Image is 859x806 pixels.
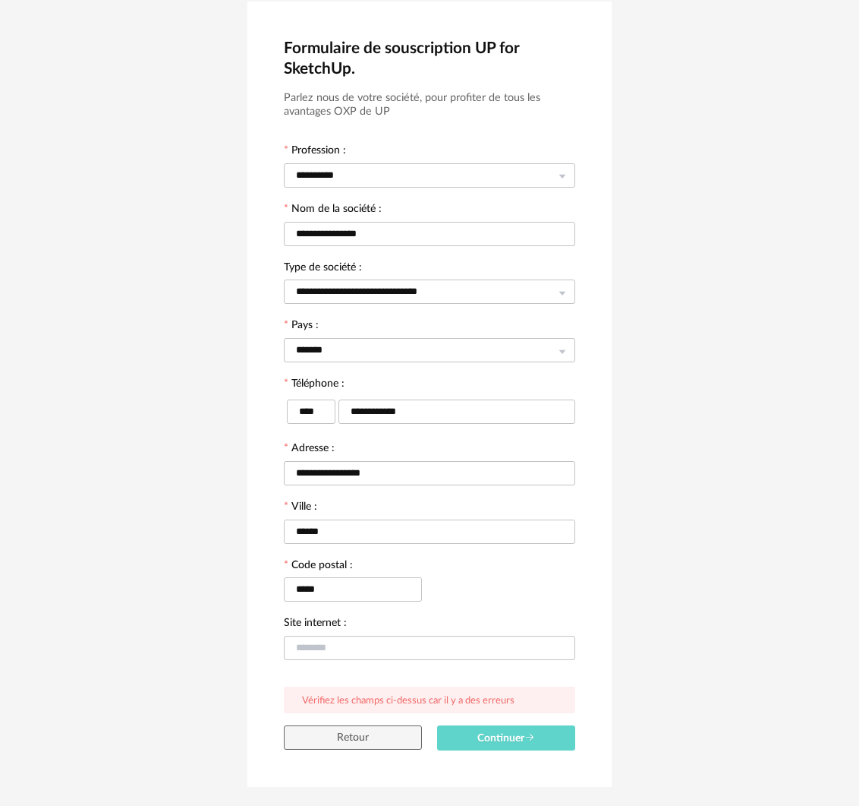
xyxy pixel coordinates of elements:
span: Continuer [477,733,535,744]
label: Ville : [284,501,317,515]
button: Continuer [437,725,575,751]
h2: Formulaire de souscription UP for SketchUp. [284,38,575,79]
label: Code postal : [284,560,353,574]
h3: Parlez nous de votre société, pour profiter de tous les avantages OXP de UP [284,91,575,119]
span: Retour [337,732,369,743]
label: Site internet : [284,618,347,631]
label: Téléphone : [284,378,345,392]
label: Adresse : [284,443,335,457]
label: Pays : [284,320,319,333]
label: Nom de la société : [284,204,382,217]
span: Vérifiez les champs ci-dessus car il y a des erreurs [302,696,514,706]
button: Retour [284,725,422,750]
label: Profession : [284,145,346,159]
label: Type de société : [284,262,362,276]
